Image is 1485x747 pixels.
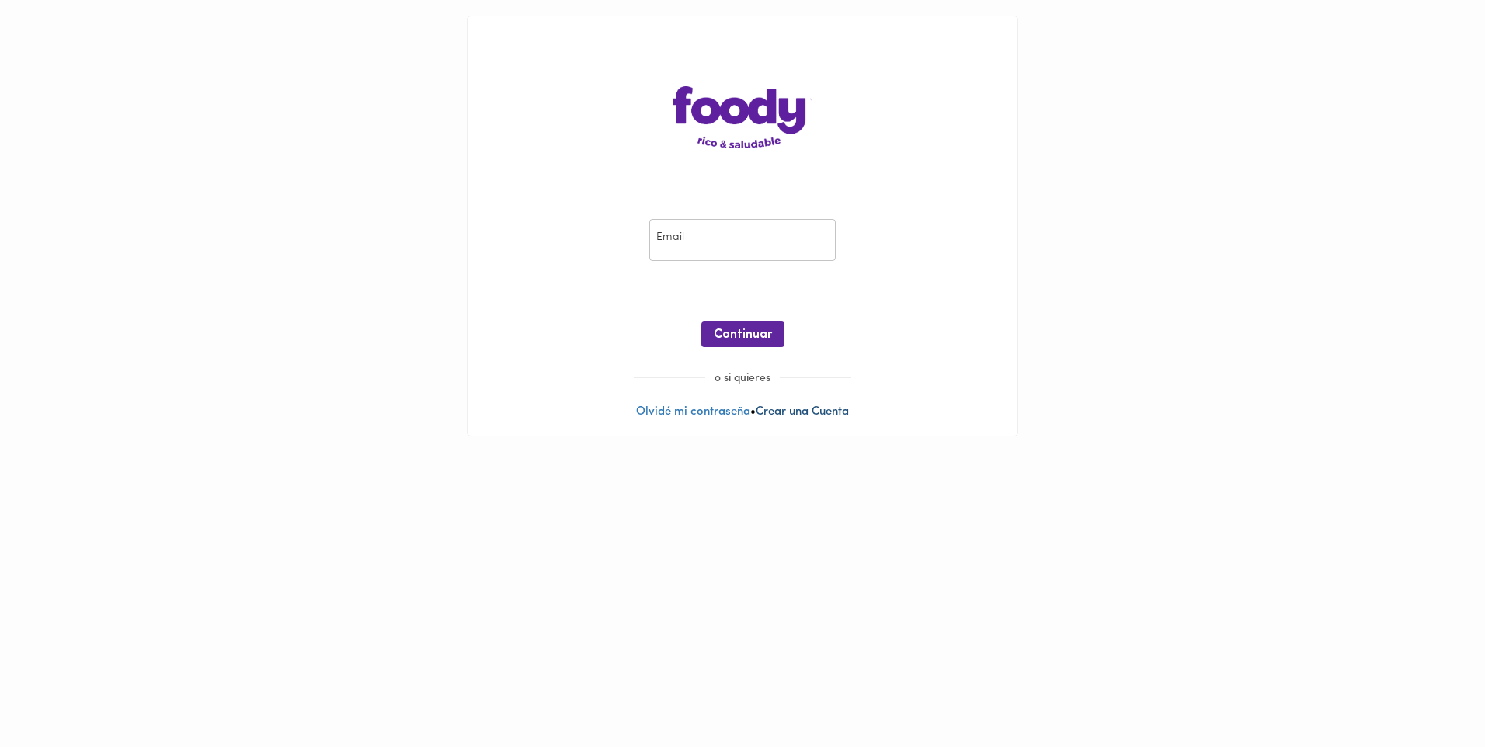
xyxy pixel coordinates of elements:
img: logo-main-page.png [673,86,812,148]
span: o si quieres [705,373,780,384]
div: • [468,16,1017,436]
a: Crear una Cuenta [756,406,849,418]
iframe: Messagebird Livechat Widget [1395,657,1469,731]
span: Continuar [714,328,772,342]
button: Continuar [701,321,784,347]
input: pepitoperez@gmail.com [649,219,836,262]
a: Olvidé mi contraseña [636,406,750,418]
